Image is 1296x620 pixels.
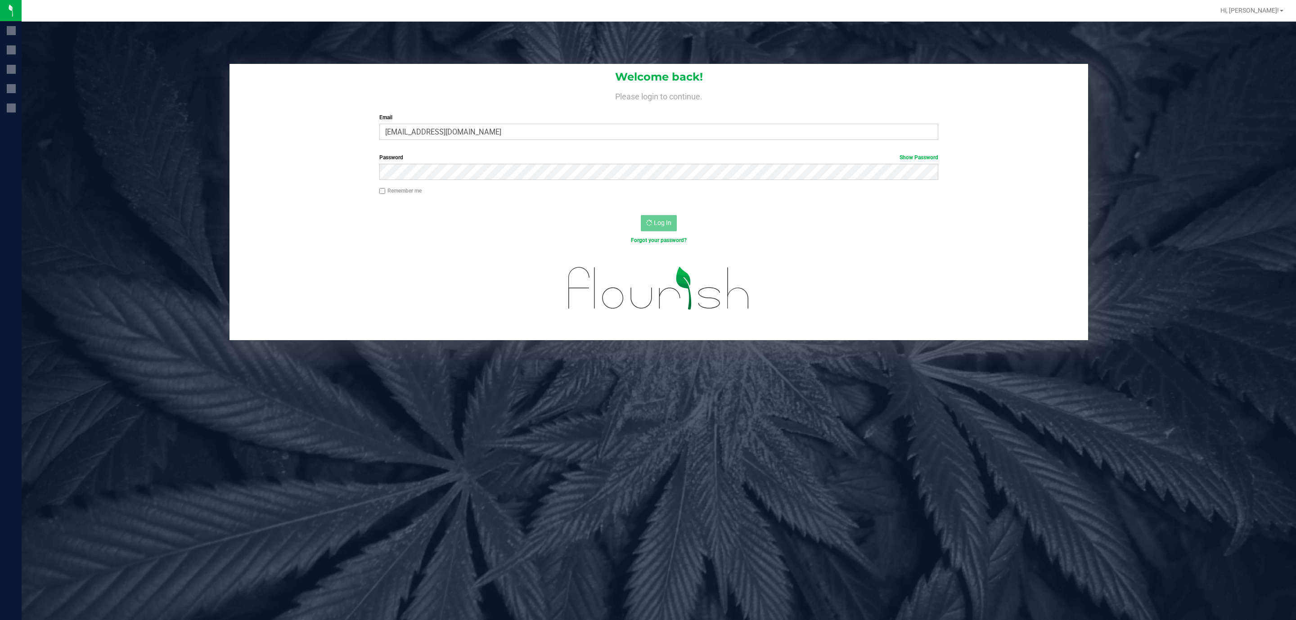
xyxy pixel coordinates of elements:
span: Password [379,154,403,161]
a: Forgot your password? [631,237,687,243]
input: Remember me [379,188,386,194]
h1: Welcome back! [229,71,1088,83]
label: Remember me [379,187,422,195]
img: flourish_logo.svg [552,254,766,323]
h4: Please login to continue. [229,90,1088,101]
span: Hi, [PERSON_NAME]! [1220,7,1279,14]
span: Log In [654,219,671,226]
a: Show Password [900,154,938,161]
button: Log In [641,215,677,231]
label: Email [379,113,938,121]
